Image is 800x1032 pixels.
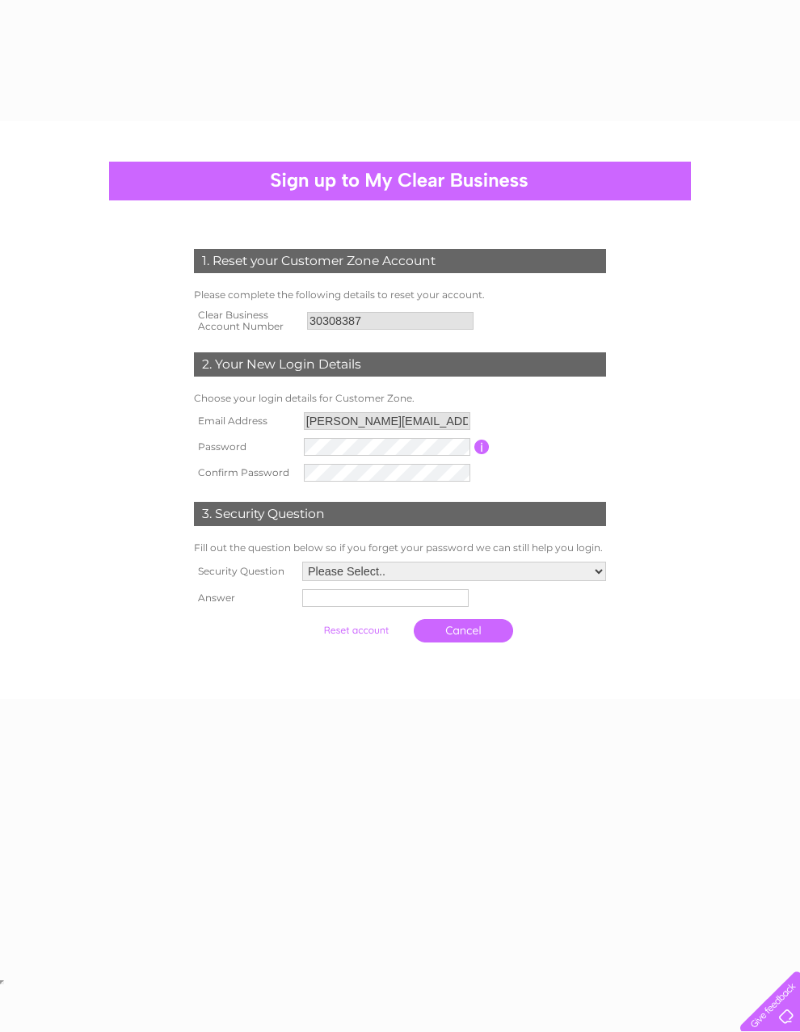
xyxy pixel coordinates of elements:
td: Please complete the following details to reset your account. [190,285,610,305]
th: Password [190,434,300,460]
td: Fill out the question below so if you forget your password we can still help you login. [190,538,610,558]
th: Clear Business Account Number [190,305,303,337]
th: Answer [190,585,298,611]
div: 2. Your New Login Details [194,352,606,377]
th: Security Question [190,558,298,585]
div: 1. Reset your Customer Zone Account [194,249,606,273]
th: Confirm Password [190,460,300,486]
div: 3. Security Question [194,502,606,526]
input: Information [474,440,490,454]
th: Email Address [190,408,300,434]
input: Submit [306,619,406,642]
a: Cancel [414,619,513,642]
td: Choose your login details for Customer Zone. [190,389,610,408]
